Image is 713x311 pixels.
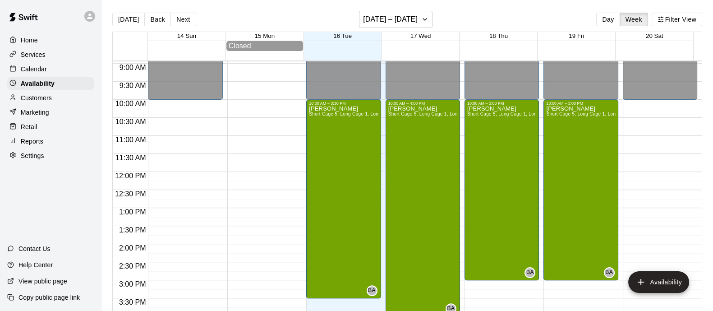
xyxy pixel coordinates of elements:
[333,32,352,39] button: 16 Tue
[7,135,94,148] a: Reports
[465,100,539,280] div: 10:00 AM – 3:00 PM: Available
[229,42,301,50] div: Closed
[21,65,47,74] p: Calendar
[646,32,663,39] button: 20 Sat
[255,32,275,39] button: 15 Mon
[170,13,196,26] button: Next
[113,136,148,144] span: 11:00 AM
[113,172,148,180] span: 12:00 PM
[467,101,536,106] div: 10:00 AM – 3:00 PM
[117,298,148,306] span: 3:30 PM
[628,271,689,293] button: add
[7,120,94,134] a: Retail
[363,13,418,26] h6: [DATE] – [DATE]
[7,106,94,119] a: Marketing
[117,262,148,270] span: 2:30 PM
[569,32,584,39] button: 19 Fri
[7,48,94,61] a: Services
[306,100,381,298] div: 10:00 AM – 3:30 PM: Available
[21,151,44,160] p: Settings
[113,100,148,107] span: 10:00 AM
[113,118,148,125] span: 10:30 AM
[144,13,171,26] button: Back
[177,32,196,39] button: 14 Sun
[7,62,94,76] a: Calendar
[18,277,67,286] p: View public page
[21,93,52,102] p: Customers
[388,101,457,106] div: 10:00 AM – 4:00 PM
[21,50,46,59] p: Services
[359,11,432,28] button: [DATE] – [DATE]
[524,267,535,278] div: Brett Armour
[117,280,148,288] span: 3:00 PM
[620,13,648,26] button: Week
[467,111,678,116] span: Short Cage 5, Long Cage 1, Long Cage 2, Long Cage 3, Long Cage 4, Long Cage Combo 1, 2 & 3
[7,149,94,162] a: Settings
[18,244,51,253] p: Contact Us
[604,267,615,278] div: Brett Armour
[21,137,43,146] p: Reports
[21,122,37,131] p: Retail
[113,154,148,162] span: 11:30 AM
[489,32,508,39] button: 18 Thu
[117,82,148,89] span: 9:30 AM
[652,13,702,26] button: Filter View
[21,79,55,88] p: Availability
[112,13,145,26] button: [DATE]
[368,286,376,295] span: BA
[526,268,534,277] span: BA
[605,268,613,277] span: BA
[388,111,599,116] span: Short Cage 5, Long Cage 1, Long Cage 2, Long Cage 3, Long Cage 4, Long Cage Combo 1, 2 & 3
[117,208,148,216] span: 1:00 PM
[367,285,377,296] div: Brett Armour
[117,226,148,234] span: 1:30 PM
[117,244,148,252] span: 2:00 PM
[309,111,520,116] span: Short Cage 5, Long Cage 1, Long Cage 2, Long Cage 3, Long Cage 4, Long Cage Combo 1, 2 & 3
[7,91,94,105] a: Customers
[309,101,378,106] div: 10:00 AM – 3:30 PM
[18,293,80,302] p: Copy public page link
[7,33,94,47] a: Home
[21,108,49,117] p: Marketing
[546,101,615,106] div: 10:00 AM – 3:00 PM
[21,36,38,45] p: Home
[596,13,620,26] button: Day
[18,260,53,269] p: Help Center
[113,190,148,198] span: 12:30 PM
[543,100,618,280] div: 10:00 AM – 3:00 PM: Available
[7,77,94,90] a: Availability
[410,32,431,39] button: 17 Wed
[117,64,148,71] span: 9:00 AM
